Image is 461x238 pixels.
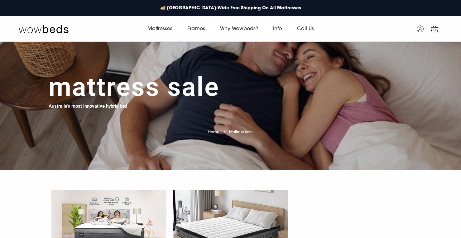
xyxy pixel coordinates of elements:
[427,21,442,37] a: 0
[223,130,225,134] span: /
[432,27,438,34] span: 0
[266,20,290,38] a: Info
[208,122,253,138] nav: breadcrumbs
[157,2,304,15] a: 🚚 [GEOGRAPHIC_DATA]-Wide Free Shipping On All Mattresses
[180,20,213,38] a: Frames
[140,20,180,38] a: Mattresses
[208,130,219,134] a: Home
[19,25,69,33] img: Wow Beds Logo
[229,130,253,134] span: Mattress Sale
[290,20,321,38] a: Call Us
[213,20,266,38] a: Why Wowbeds?
[49,72,219,103] h1: Mattress Sale
[49,103,127,110] h4: Australia's most innovative hybrid bed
